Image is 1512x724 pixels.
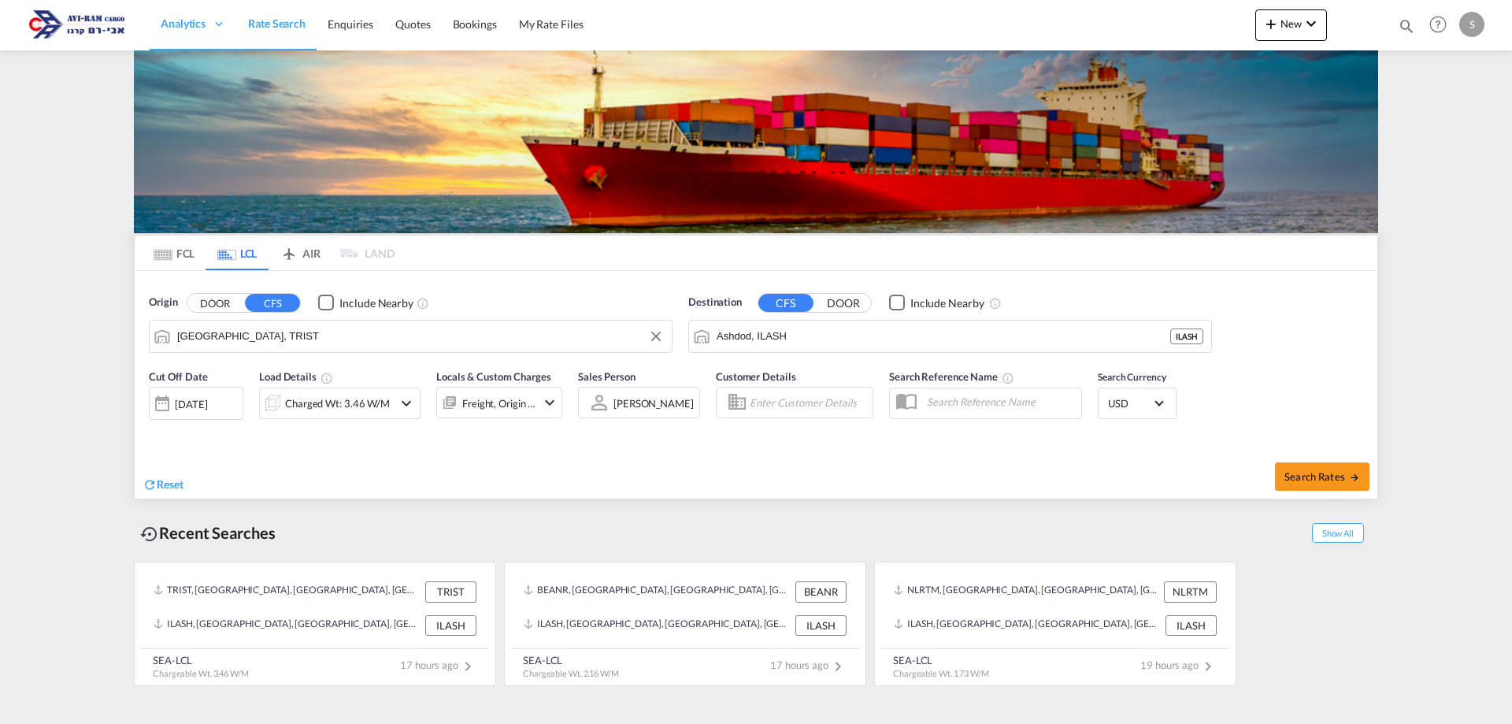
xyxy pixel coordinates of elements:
div: ILASH [1165,615,1217,636]
md-icon: icon-chevron-down [540,393,559,412]
div: TRIST [425,581,476,602]
span: Search Reference Name [889,370,1014,383]
button: Clear Input [644,325,668,348]
md-checkbox: Checkbox No Ink [318,295,413,311]
md-select: Sales Person: SAAR ZEHAVIAN [612,392,695,414]
button: CFS [245,294,300,312]
span: Load Details [259,370,333,383]
md-select: Select Currency: $ USDUnited States Dollar [1106,392,1168,414]
div: S [1459,12,1484,37]
md-icon: icon-chevron-down [1302,14,1321,33]
div: ILASH [425,615,476,636]
div: ILASH [1170,329,1203,344]
md-checkbox: Checkbox No Ink [889,295,984,311]
span: Help [1425,11,1451,38]
span: Locals & Custom Charges [436,370,551,383]
md-icon: icon-chevron-right [828,657,847,676]
span: Search Currency [1098,371,1166,383]
md-icon: icon-plus 400-fg [1262,14,1280,33]
span: Sales Person [578,370,636,383]
div: Help [1425,11,1459,39]
span: Analytics [161,16,206,32]
div: [PERSON_NAME] [613,397,694,410]
md-icon: Unchecked: Ignores neighbouring ports when fetching rates.Checked : Includes neighbouring ports w... [989,297,1002,310]
img: 166978e0a5f911edb4280f3c7a976193.png [24,7,130,43]
div: icon-refreshReset [143,477,183,494]
span: 17 hours ago [770,659,847,671]
md-tab-item: AIR [269,236,332,270]
div: SEA-LCL [893,653,989,667]
md-icon: Chargeable Weight [321,372,333,384]
div: Charged Wt: 3.46 W/Micon-chevron-down [259,388,421,419]
span: Show All [1312,523,1364,543]
md-icon: icon-chevron-down [397,394,416,413]
span: Destination [688,295,742,310]
span: Origin [149,295,177,310]
span: Rate Search [248,17,306,30]
span: 19 hours ago [1140,659,1217,671]
div: NLRTM [1164,581,1217,602]
span: 17 hours ago [400,659,477,671]
button: icon-plus 400-fgNewicon-chevron-down [1255,9,1327,41]
div: ILASH, Ashdod, Israel, Levante, Middle East [154,615,421,636]
md-icon: Your search will be saved by the below given name [1002,372,1014,384]
div: Origin DOOR CFS Checkbox No InkUnchecked: Ignores neighbouring ports when fetching rates.Checked ... [135,271,1377,499]
span: USD [1108,396,1152,410]
span: Enquiries [328,17,373,31]
div: NLRTM, Rotterdam, Netherlands, Western Europe, Europe [894,581,1160,602]
div: Include Nearby [339,295,413,311]
div: BEANR [795,581,847,602]
div: [DATE] [175,397,207,411]
input: Search by Port [717,325,1170,348]
md-input-container: Istanbul, TRIST [150,321,672,352]
md-icon: Unchecked: Ignores neighbouring ports when fetching rates.Checked : Includes neighbouring ports w... [417,297,429,310]
md-input-container: Ashdod, ILASH [689,321,1211,352]
span: Chargeable Wt. 2.16 W/M [523,668,619,678]
div: BEANR, Antwerp, Belgium, Western Europe, Europe [524,581,791,602]
span: Cut Off Date [149,370,208,383]
md-icon: icon-refresh [143,477,157,492]
div: SEA-LCL [153,653,249,667]
input: Search Reference Name [919,390,1081,414]
div: SEA-LCL [523,653,619,667]
recent-search-card: TRIST, [GEOGRAPHIC_DATA], [GEOGRAPHIC_DATA], [GEOGRAPHIC_DATA], [GEOGRAPHIC_DATA] TRISTILASH, [GE... [134,562,496,686]
button: DOOR [187,294,243,312]
div: Freight Origin Destination [462,392,536,414]
md-tab-item: LCL [206,236,269,270]
md-icon: icon-airplane [280,244,298,256]
div: Include Nearby [910,295,984,311]
md-icon: icon-magnify [1398,17,1415,35]
div: ILASH, Ashdod, Israel, Levante, Middle East [894,615,1162,636]
recent-search-card: NLRTM, [GEOGRAPHIC_DATA], [GEOGRAPHIC_DATA], [GEOGRAPHIC_DATA], [GEOGRAPHIC_DATA] NLRTMILASH, [GE... [874,562,1236,686]
md-tab-item: FCL [143,236,206,270]
recent-search-card: BEANR, [GEOGRAPHIC_DATA], [GEOGRAPHIC_DATA], [GEOGRAPHIC_DATA], [GEOGRAPHIC_DATA] BEANRILASH, [GE... [504,562,866,686]
md-datepicker: Select [149,418,161,440]
div: Freight Origin Destinationicon-chevron-down [436,387,562,418]
div: icon-magnify [1398,17,1415,41]
div: TRIST, Istanbul, Türkiye, South West Asia, Asia Pacific [154,581,421,602]
span: Quotes [395,17,430,31]
span: New [1262,17,1321,30]
span: Search Rates [1284,470,1360,483]
md-icon: icon-chevron-right [1199,657,1217,676]
div: Recent Searches [134,515,282,551]
md-icon: icon-chevron-right [458,657,477,676]
input: Enter Customer Details [750,391,868,414]
div: Charged Wt: 3.46 W/M [285,392,390,414]
button: DOOR [816,294,871,312]
div: ILASH [795,615,847,636]
md-icon: icon-backup-restore [140,525,159,544]
input: Search by Port [177,325,664,348]
md-icon: icon-arrow-right [1349,472,1360,483]
div: ILASH, Ashdod, Israel, Levante, Middle East [524,615,791,636]
md-pagination-wrapper: Use the left and right arrow keys to navigate between tabs [143,236,395,270]
div: [DATE] [149,387,243,420]
span: My Rate Files [519,17,584,31]
span: Reset [157,477,183,491]
span: Bookings [453,17,497,31]
span: Chargeable Wt. 1.73 W/M [893,668,989,678]
span: Customer Details [716,370,795,383]
img: LCL+%26+FCL+BACKGROUND.png [134,50,1378,233]
span: Chargeable Wt. 3.46 W/M [153,668,249,678]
